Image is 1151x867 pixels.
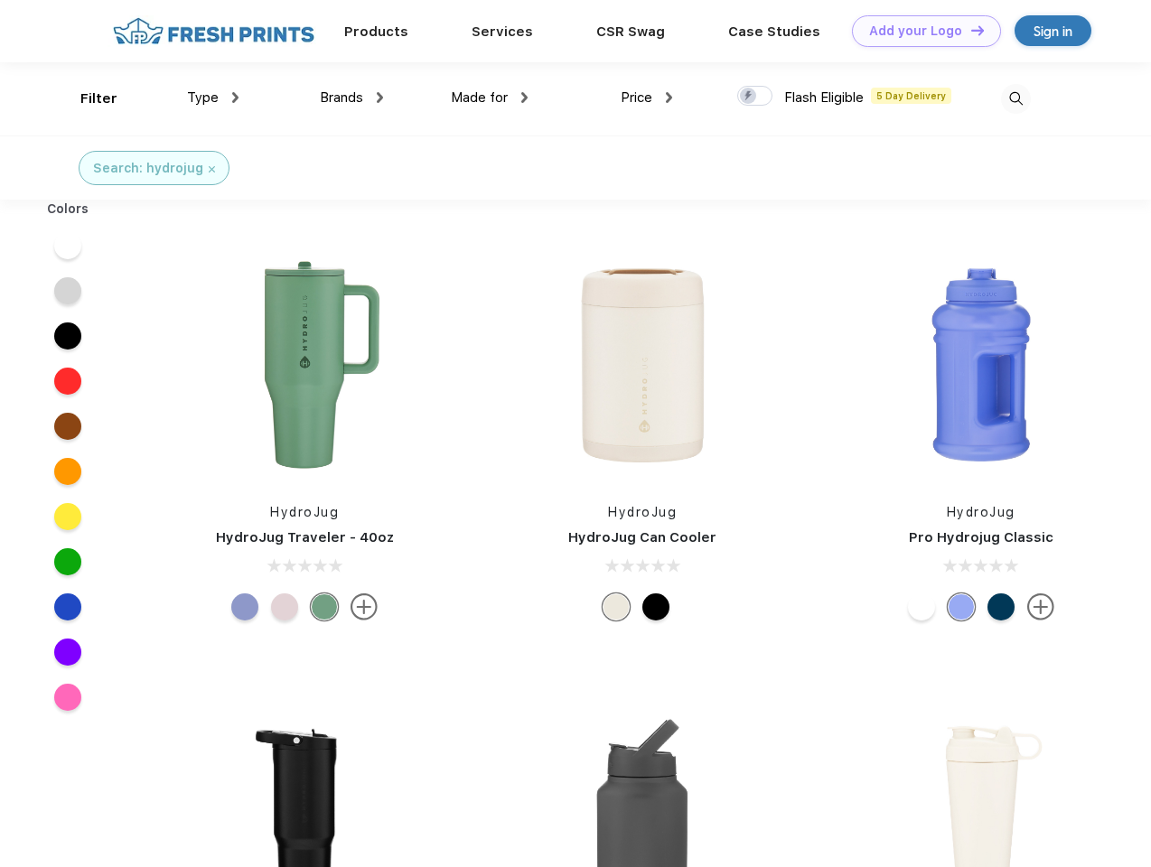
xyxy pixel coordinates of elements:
[908,593,935,620] div: White
[666,92,672,103] img: dropdown.png
[871,88,951,104] span: 5 Day Delivery
[33,200,103,219] div: Colors
[642,593,669,620] div: Black
[377,92,383,103] img: dropdown.png
[232,92,239,103] img: dropdown.png
[216,529,394,545] a: HydroJug Traveler - 40oz
[80,89,117,109] div: Filter
[231,593,258,620] div: Peri
[521,92,528,103] img: dropdown.png
[1034,21,1072,42] div: Sign in
[603,593,630,620] div: Cream
[344,23,408,40] a: Products
[621,89,652,106] span: Price
[451,89,508,106] span: Made for
[522,245,763,485] img: func=resize&h=266
[271,593,298,620] div: Pink Sand
[568,529,716,545] a: HydroJug Can Cooler
[209,166,215,172] img: filter_cancel.svg
[184,245,425,485] img: func=resize&h=266
[320,89,363,106] span: Brands
[311,593,338,620] div: Sage
[270,505,339,519] a: HydroJug
[1027,593,1054,620] img: more.svg
[1015,15,1091,46] a: Sign in
[108,15,320,47] img: fo%20logo%202.webp
[608,505,677,519] a: HydroJug
[187,89,219,106] span: Type
[861,245,1101,485] img: func=resize&h=266
[351,593,378,620] img: more.svg
[909,529,1053,545] a: Pro Hydrojug Classic
[93,159,203,178] div: Search: hydrojug
[947,505,1015,519] a: HydroJug
[971,25,984,35] img: DT
[948,593,975,620] div: Hyper Blue
[784,89,864,106] span: Flash Eligible
[1001,84,1031,114] img: desktop_search.svg
[987,593,1015,620] div: Navy
[869,23,962,39] div: Add your Logo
